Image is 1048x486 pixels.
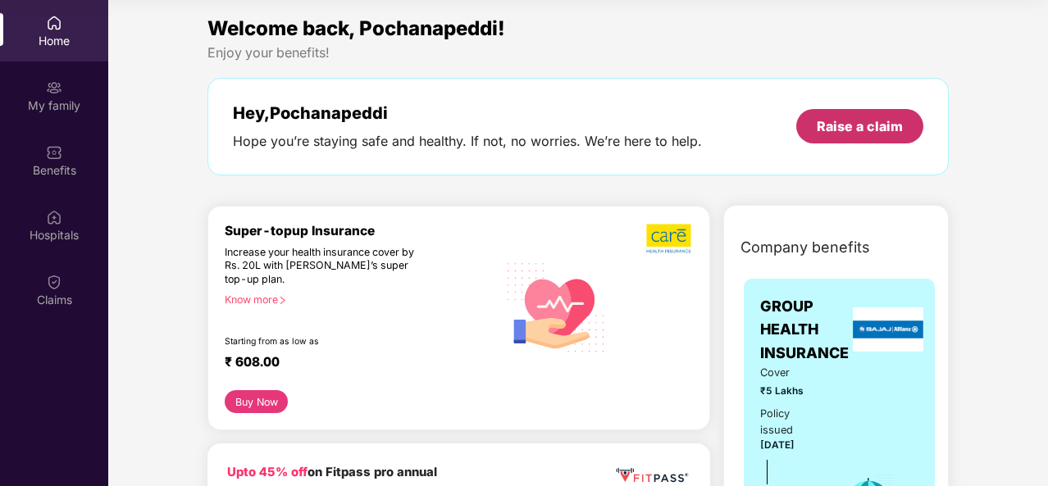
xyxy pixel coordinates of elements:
[46,15,62,31] img: svg+xml;base64,PHN2ZyBpZD0iSG9tZSIgeG1sbnM9Imh0dHA6Ly93d3cudzMub3JnLzIwMDAvc3ZnIiB3aWR0aD0iMjAiIG...
[278,296,287,305] span: right
[498,247,615,366] img: svg+xml;base64,PHN2ZyB4bWxucz0iaHR0cDovL3d3dy53My5vcmcvMjAwMC9zdmciIHhtbG5zOnhsaW5rPSJodHRwOi8vd3...
[46,79,62,96] img: svg+xml;base64,PHN2ZyB3aWR0aD0iMjAiIGhlaWdodD0iMjAiIHZpZXdCb3g9IjAgMCAyMCAyMCIgZmlsbD0ibm9uZSIgeG...
[233,133,702,150] div: Hope you’re staying safe and healthy. If not, no worries. We’re here to help.
[225,223,498,238] div: Super-topup Insurance
[646,223,693,254] img: b5dec4f62d2307b9de63beb79f102df3.png
[233,103,702,123] div: Hey, Pochanapeddi
[760,365,820,381] span: Cover
[760,384,820,399] span: ₹5 Lakhs
[853,307,923,352] img: insurerLogo
[227,465,308,479] b: Upto 45% off
[760,406,820,438] div: Policy issued
[225,246,427,287] div: Increase your health insurance cover by Rs. 20L with [PERSON_NAME]’s super top-up plan.
[225,293,488,305] div: Know more
[46,209,62,225] img: svg+xml;base64,PHN2ZyBpZD0iSG9zcGl0YWxzIiB4bWxucz0iaHR0cDovL3d3dy53My5vcmcvMjAwMC9zdmciIHdpZHRoPS...
[740,236,870,259] span: Company benefits
[225,336,428,347] div: Starting from as low as
[207,16,505,40] span: Welcome back, Pochanapeddi!
[46,144,62,161] img: svg+xml;base64,PHN2ZyBpZD0iQmVuZWZpdHMiIHhtbG5zPSJodHRwOi8vd3d3LnczLm9yZy8yMDAwL3N2ZyIgd2lkdGg9Ij...
[817,117,903,135] div: Raise a claim
[207,44,949,61] div: Enjoy your benefits!
[760,439,795,451] span: [DATE]
[225,390,288,413] button: Buy Now
[46,274,62,290] img: svg+xml;base64,PHN2ZyBpZD0iQ2xhaW0iIHhtbG5zPSJodHRwOi8vd3d3LnczLm9yZy8yMDAwL3N2ZyIgd2lkdGg9IjIwIi...
[225,354,481,374] div: ₹ 608.00
[760,295,849,365] span: GROUP HEALTH INSURANCE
